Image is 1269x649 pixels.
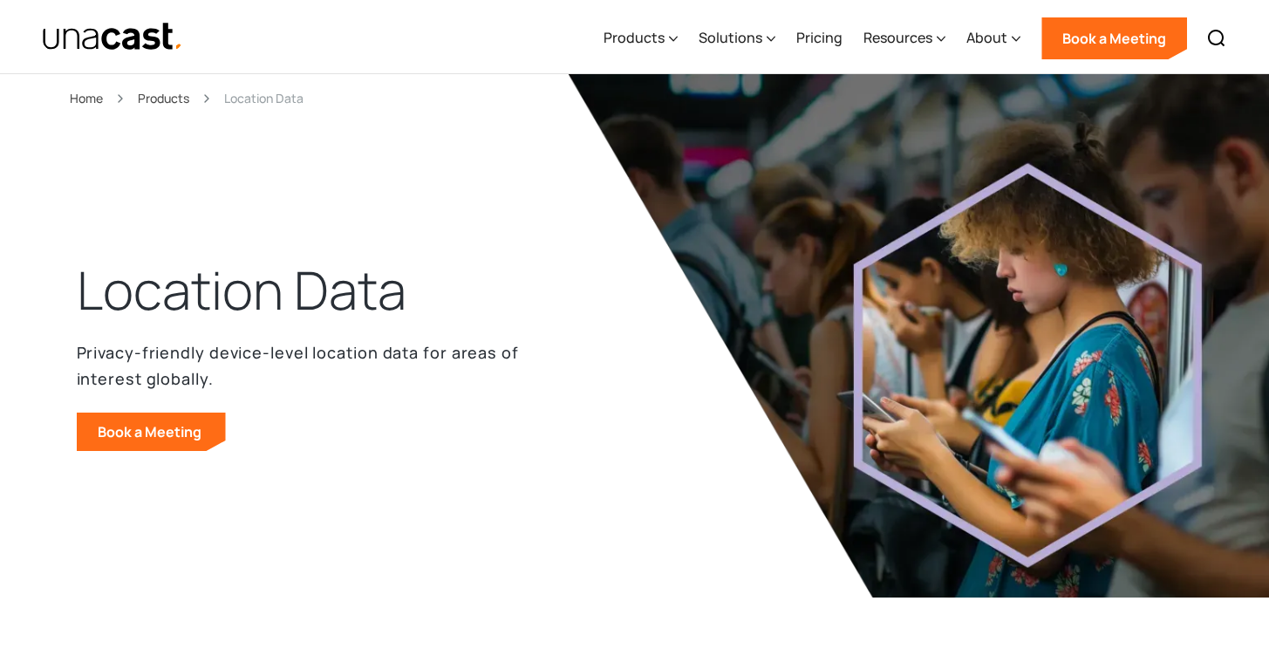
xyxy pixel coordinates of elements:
[1041,17,1187,59] a: Book a Meeting
[699,27,762,48] div: Solutions
[863,3,945,74] div: Resources
[604,27,665,48] div: Products
[966,27,1007,48] div: About
[699,3,775,74] div: Solutions
[224,88,304,108] div: Location Data
[77,256,406,325] h1: Location Data
[42,22,184,52] img: Unacast text logo
[1206,28,1227,49] img: Search icon
[796,3,843,74] a: Pricing
[70,88,103,108] a: Home
[966,3,1020,74] div: About
[863,27,932,48] div: Resources
[42,22,184,52] a: home
[77,339,530,392] p: Privacy-friendly device-level location data for areas of interest globally.
[138,88,189,108] a: Products
[77,413,226,451] a: Book a Meeting
[604,3,678,74] div: Products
